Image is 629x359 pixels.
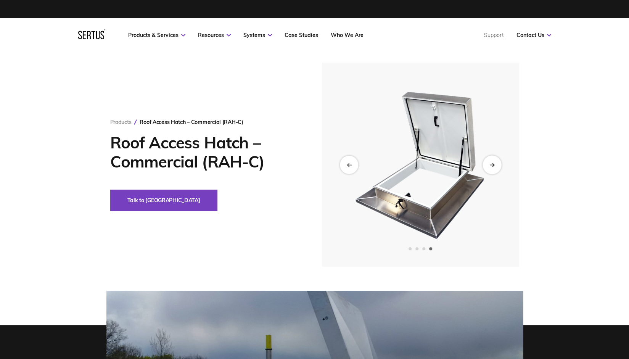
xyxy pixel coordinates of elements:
a: Contact Us [516,32,551,39]
span: Go to slide 2 [415,247,418,250]
a: Resources [198,32,231,39]
span: Go to slide 3 [422,247,425,250]
div: Next slide [483,155,501,174]
a: Products & Services [128,32,185,39]
a: Who We Are [331,32,364,39]
button: Talk to [GEOGRAPHIC_DATA] [110,190,217,211]
span: Go to slide 1 [409,247,412,250]
h1: Roof Access Hatch – Commercial (RAH-C) [110,133,299,171]
div: Previous slide [340,156,358,174]
iframe: Chat Widget [591,322,629,359]
a: Case Studies [285,32,318,39]
a: Support [484,32,504,39]
a: Products [110,119,132,126]
a: Systems [243,32,272,39]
